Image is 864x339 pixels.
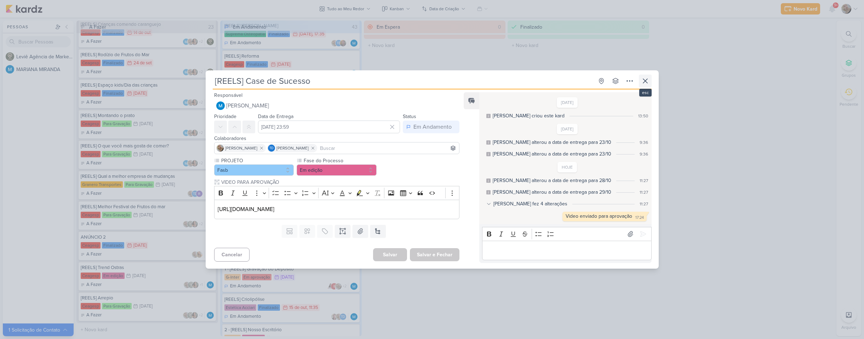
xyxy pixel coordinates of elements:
[276,145,309,151] span: [PERSON_NAME]
[493,112,565,119] div: MARIANA criou este kard
[221,157,294,164] label: PROJETO
[493,188,611,196] div: MARIANA alterou a data de entrega para 29/10
[218,205,456,214] p: [URL][DOMAIN_NAME]
[486,190,491,194] div: Este log é visível à todos no kard
[214,92,242,98] label: Responsável
[493,177,611,184] div: MARIANA alterou a data de entrega para 28/10
[303,157,377,164] label: Fase do Processo
[297,164,377,176] button: Em edição
[640,189,648,195] div: 11:27
[639,89,652,97] div: esc
[403,113,416,119] label: Status
[225,145,257,151] span: [PERSON_NAME]
[269,147,274,150] p: Td
[635,215,644,221] div: 17:24
[493,200,567,208] div: [PERSON_NAME] fez 4 alterações
[226,101,269,110] span: [PERSON_NAME]
[268,145,275,152] div: Thais de carvalho
[493,139,611,146] div: MARIANA alterou a data de entrega para 23/10
[482,241,651,260] div: Editor editing area: main
[413,123,452,131] div: Em Andamento
[216,101,225,110] img: MARIANA MIRANDA
[638,113,648,119] div: 13:50
[403,121,459,133] button: Em Andamento
[640,201,648,207] div: 11:27
[213,75,594,87] input: Kard Sem Título
[214,113,236,119] label: Prioridade
[486,114,491,118] div: Este log é visível à todos no kard
[214,200,460,219] div: Editor editing area: main
[640,139,648,146] div: 9:36
[214,186,460,200] div: Editor toolbar
[258,113,293,119] label: Data de Entrega
[566,213,632,219] div: Video enviado para aprovação
[486,140,491,145] div: Este log é visível à todos no kard
[214,248,250,262] button: Cancelar
[486,152,491,156] div: Este log é visível à todos no kard
[258,121,400,133] input: Select a date
[217,145,224,152] img: Sarah Violante
[214,164,294,176] button: Fasb
[214,99,460,112] button: [PERSON_NAME]
[486,179,491,183] div: Este log é visível à todos no kard
[482,227,651,241] div: Editor toolbar
[214,135,460,142] div: Colaboradores
[640,177,648,184] div: 11:27
[640,151,648,157] div: 9:36
[220,179,460,186] input: Texto sem título
[319,144,458,152] input: Buscar
[493,150,611,158] div: MARIANA alterou a data de entrega para 23/10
